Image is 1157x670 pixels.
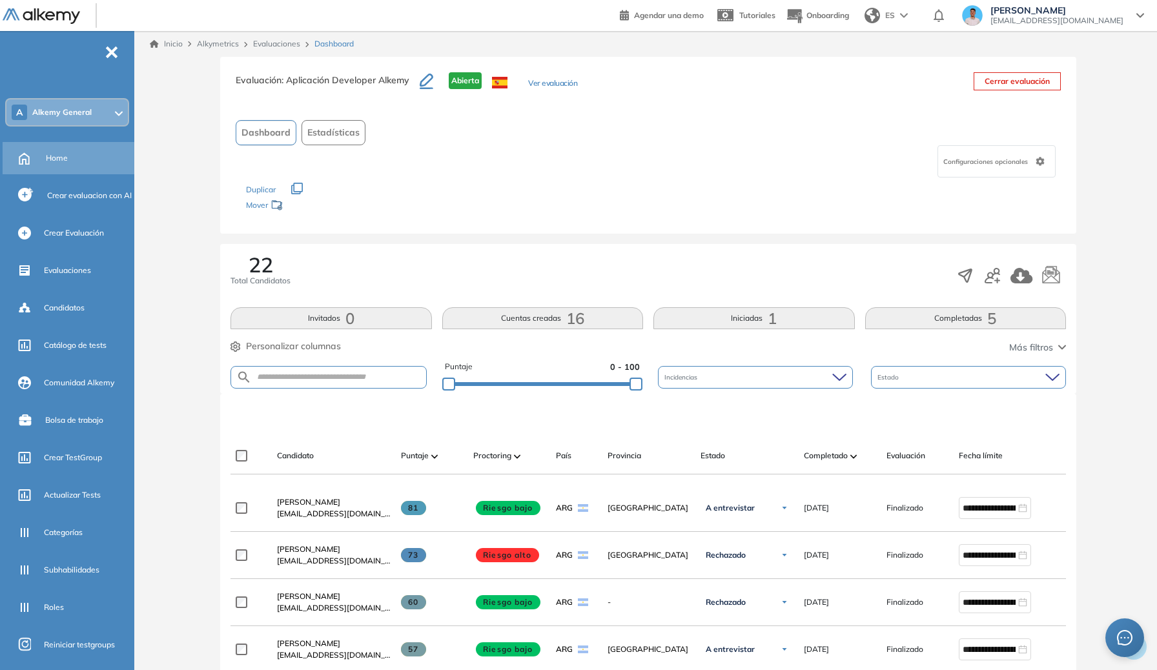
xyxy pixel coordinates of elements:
span: 22 [249,254,273,275]
span: Estado [701,450,725,462]
span: Candidatos [44,302,85,314]
span: 60 [401,595,426,609]
span: Más filtros [1009,341,1053,354]
img: Ícono de flecha [781,551,788,559]
span: [PERSON_NAME] [277,497,340,507]
span: Crear TestGroup [44,452,102,463]
a: [PERSON_NAME] [277,638,391,649]
span: ARG [556,549,573,561]
span: Categorías [44,527,83,538]
span: Tutoriales [739,10,775,20]
div: Estado [871,366,1066,389]
button: Iniciadas1 [653,307,855,329]
span: 57 [401,642,426,656]
img: [missing "en.ARROW_ALT" translation] [850,454,857,458]
h3: Evaluación [236,72,420,99]
button: Dashboard [236,120,296,145]
div: Configuraciones opcionales [937,145,1056,178]
span: Finalizado [886,644,923,655]
span: Agendar una demo [634,10,704,20]
span: [PERSON_NAME] [990,5,1123,15]
span: Dashboard [241,126,291,139]
span: [EMAIL_ADDRESS][DOMAIN_NAME] [277,508,391,520]
span: Provincia [608,450,641,462]
span: ARG [556,644,573,655]
span: Estado [877,372,901,382]
span: ES [885,10,895,21]
a: Inicio [150,38,183,50]
span: Alkymetrics [197,39,239,48]
span: - [608,596,690,608]
span: Completado [804,450,848,462]
span: A [16,107,23,117]
span: [DATE] [804,549,829,561]
span: Catálogo de tests [44,340,107,351]
span: Duplicar [246,185,276,194]
span: Riesgo bajo [476,595,540,609]
img: Ícono de flecha [781,504,788,512]
span: Proctoring [473,450,511,462]
img: SEARCH_ALT [236,369,252,385]
button: Onboarding [786,2,849,30]
button: Completadas5 [865,307,1067,329]
span: Roles [44,602,64,613]
span: 73 [401,548,426,562]
span: [DATE] [804,502,829,514]
span: [DATE] [804,596,829,608]
span: Evaluación [886,450,925,462]
span: Configuraciones opcionales [943,157,1030,167]
a: Agendar una demo [620,6,704,22]
span: Crear evaluacion con AI [47,190,132,201]
img: ARG [578,551,588,559]
span: Riesgo alto [476,548,539,562]
span: Fecha límite [959,450,1003,462]
button: Invitados0 [230,307,432,329]
span: [PERSON_NAME] [277,544,340,554]
span: [GEOGRAPHIC_DATA] [608,644,690,655]
button: Personalizar columnas [230,340,341,353]
div: Incidencias [658,366,853,389]
span: Onboarding [806,10,849,20]
a: Evaluaciones [253,39,300,48]
span: Finalizado [886,596,923,608]
span: Candidato [277,450,314,462]
span: Total Candidatos [230,275,291,287]
span: : Aplicación Developer Alkemy [282,74,409,86]
button: Estadísticas [302,120,365,145]
span: Subhabilidades [44,564,99,576]
span: Dashboard [314,38,354,50]
span: Bolsa de trabajo [45,414,103,426]
img: arrow [900,13,908,18]
span: [EMAIL_ADDRESS][DOMAIN_NAME] [277,602,391,614]
img: ARG [578,645,588,653]
button: Cerrar evaluación [974,72,1061,90]
span: Riesgo bajo [476,501,540,515]
a: [PERSON_NAME] [277,496,391,508]
span: [PERSON_NAME] [277,638,340,648]
span: Rechazado [706,550,746,560]
span: [GEOGRAPHIC_DATA] [608,549,690,561]
span: Crear Evaluación [44,227,104,239]
img: world [865,8,880,23]
span: Comunidad Alkemy [44,377,114,389]
span: Finalizado [886,549,923,561]
span: Riesgo bajo [476,642,540,656]
span: Personalizar columnas [246,340,341,353]
img: ESP [492,77,507,88]
span: message [1117,630,1132,645]
button: Ver evaluación [528,77,577,91]
span: Abierta [449,72,482,89]
span: ARG [556,596,573,608]
button: Más filtros [1009,341,1066,354]
a: [PERSON_NAME] [277,591,391,602]
button: Cuentas creadas16 [442,307,644,329]
span: Evaluaciones [44,265,91,276]
span: Puntaje [401,450,429,462]
span: 81 [401,501,426,515]
span: Finalizado [886,502,923,514]
span: ARG [556,502,573,514]
span: Estadísticas [307,126,360,139]
span: A entrevistar [706,503,755,513]
span: Puntaje [445,361,473,373]
img: Ícono de flecha [781,598,788,606]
